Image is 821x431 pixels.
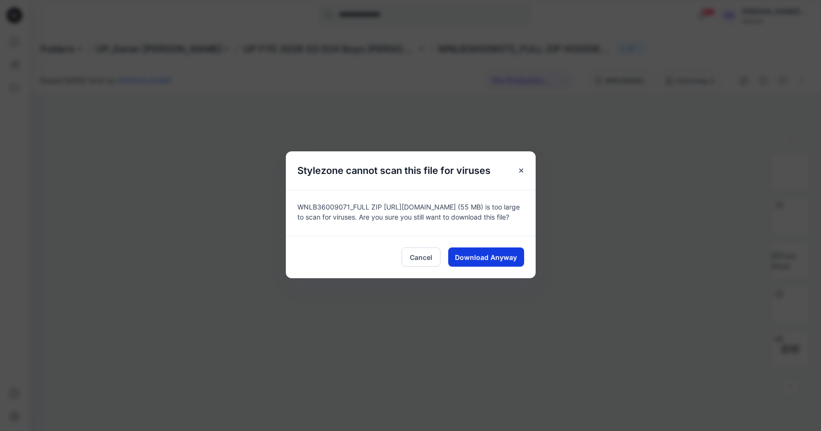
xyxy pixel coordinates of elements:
div: WNLB36009071_FULL ZIP [URL][DOMAIN_NAME] (55 MB) is too large to scan for viruses. Are you sure y... [286,190,536,236]
button: Close [513,162,530,179]
span: Download Anyway [455,252,517,262]
h5: Stylezone cannot scan this file for viruses [286,151,502,190]
button: Cancel [402,247,441,267]
button: Download Anyway [448,247,524,267]
span: Cancel [410,252,432,262]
